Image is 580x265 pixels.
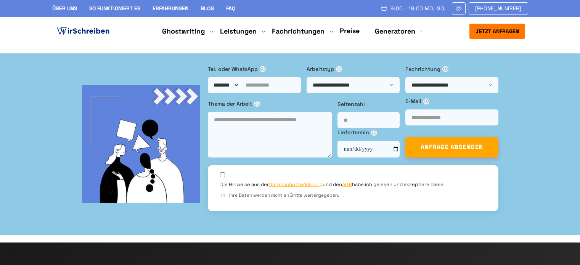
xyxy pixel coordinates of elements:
[337,128,400,137] label: Liefertermin
[342,181,352,188] a: AGB
[423,98,429,104] span: ⓘ
[307,65,400,73] label: Arbeitstyp
[153,5,188,12] a: Erfahrungen
[260,66,266,72] span: ⓘ
[52,5,77,12] a: Über uns
[405,137,498,157] button: ANFRAGE ABSENDEN
[371,130,377,136] span: ⓘ
[405,65,498,73] label: Fachrichtung
[208,100,332,108] label: Thema der Arbeit
[272,27,325,36] a: Fachrichtungen
[220,193,226,199] span: ⓘ
[405,97,498,105] label: E-Mail
[89,5,140,12] a: So funktioniert es
[254,101,260,107] span: ⓘ
[336,66,342,72] span: ⓘ
[381,5,387,11] img: Schedule
[220,192,486,199] div: Ihre Daten werden nicht an Dritte weitergegeben.
[220,27,257,36] a: Leistungen
[469,24,525,39] button: Jetzt anfragen
[337,100,400,108] label: Seitenzahl
[226,5,235,12] a: FAQ
[82,85,200,203] img: bg
[455,5,462,11] img: Email
[469,2,528,14] a: [PHONE_NUMBER]
[340,26,360,35] a: Preise
[162,27,205,36] a: Ghostwriting
[55,26,111,37] img: logo ghostwriter-österreich
[208,65,301,73] label: Tel. oder WhatsApp
[220,181,445,188] label: Die Hinweise aus der und den habe ich gelesen und akzeptiere diese.
[201,5,214,12] a: Blog
[475,5,522,11] span: [PHONE_NUMBER]
[390,5,446,11] span: 9:00 - 18:00 Mo.-So.
[269,181,323,188] a: Datenschutzerklärung
[442,66,448,72] span: ⓘ
[375,27,415,36] a: Generatoren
